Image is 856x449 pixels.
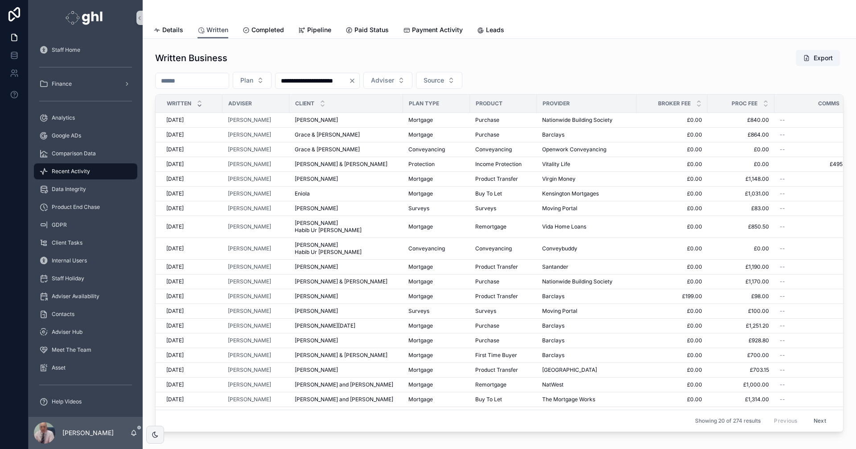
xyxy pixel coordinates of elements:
a: £495.00 [780,161,851,168]
a: £0.00 [642,263,702,270]
span: £0.00 [642,116,702,124]
a: Surveys [475,205,531,212]
span: £0.00 [642,278,702,285]
a: Barclays [542,293,631,300]
span: Comparison Data [52,150,96,157]
a: Mortgage [408,175,465,183]
span: [DATE] [166,308,184,315]
span: Surveys [408,308,429,315]
span: Moving Portal [542,205,577,212]
a: [DATE] [166,293,217,300]
a: [PERSON_NAME] [228,293,284,300]
span: £0.00 [713,245,769,252]
span: Surveys [408,205,429,212]
a: [PERSON_NAME] [228,263,271,270]
a: [PERSON_NAME] [228,146,284,153]
a: Purchase [475,278,531,285]
a: Mortgage [408,223,465,230]
a: Conveybuddy [542,245,631,252]
a: Conveyancing [408,146,465,153]
a: [PERSON_NAME] [228,161,284,168]
span: £864.00 [713,131,769,138]
a: Product Transfer [475,175,531,183]
a: Openwork Conveyancing [542,146,631,153]
span: Income Protection [475,161,522,168]
span: [DATE] [166,223,184,230]
a: [PERSON_NAME] [228,161,271,168]
span: [PERSON_NAME] [228,205,271,212]
a: £0.00 [642,131,702,138]
a: -- [780,116,851,124]
a: [PERSON_NAME] [228,223,271,230]
a: [DATE] [166,116,217,124]
a: Kensington Mortgages [542,190,631,197]
span: Conveyancing [408,146,445,153]
span: -- [780,190,785,197]
a: £0.00 [713,146,769,153]
span: £100.00 [713,308,769,315]
a: Completed [243,22,284,40]
a: Moving Portal [542,205,631,212]
a: £0.00 [642,146,702,153]
span: Mortgage [408,293,433,300]
span: Conveybuddy [542,245,577,252]
a: Purchase [475,116,531,124]
span: Client Tasks [52,239,82,246]
span: Written [206,25,228,34]
a: Mortgage [408,116,465,124]
a: Mortgage [408,131,465,138]
span: Purchase [475,116,499,124]
a: [PERSON_NAME] [295,263,398,270]
a: [PERSON_NAME] [228,205,284,212]
a: Product Transfer [475,293,531,300]
a: Client Tasks [34,235,137,251]
a: Comparison Data [34,146,137,162]
a: Product End Chase [34,199,137,215]
span: Vitality Life [542,161,570,168]
a: Pipeline [298,22,331,40]
a: [PERSON_NAME] [228,278,271,285]
a: Barclays [542,131,631,138]
a: [DATE] [166,146,217,153]
a: [PERSON_NAME] [228,263,284,270]
a: £1,190.00 [713,263,769,270]
a: Income Protection [475,161,531,168]
a: [DATE] [166,322,217,329]
span: £98.00 [713,293,769,300]
span: Barclays [542,293,564,300]
a: Staff Home [34,42,137,58]
a: £840.00 [713,116,769,124]
span: [PERSON_NAME] [228,293,271,300]
span: Pipeline [307,25,331,34]
span: [PERSON_NAME] [228,190,271,197]
a: Grace & [PERSON_NAME] [295,146,398,153]
span: -- [780,116,785,124]
span: Recent Activity [52,168,90,175]
span: Santander [542,263,568,270]
a: [DATE] [166,205,217,212]
span: Nationwide Building Society [542,116,613,124]
span: -- [780,263,785,270]
a: [DATE] [166,263,217,270]
a: Mortgage [408,293,465,300]
a: Eniola [295,190,398,197]
a: Mortgage [408,263,465,270]
a: Data Integrity [34,181,137,197]
a: Finance [34,76,137,92]
span: [DATE] [166,278,184,285]
a: Nationwide Building Society [542,278,631,285]
span: [DATE] [166,175,184,183]
a: Internal Users [34,253,137,269]
span: Product Transfer [475,263,518,270]
a: [DATE] [166,278,217,285]
span: £0.00 [642,190,702,197]
span: Conveyancing [475,245,512,252]
button: Select Button [233,72,272,89]
a: Virgin Money [542,175,631,183]
span: Eniola [295,190,310,197]
span: -- [780,308,785,315]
